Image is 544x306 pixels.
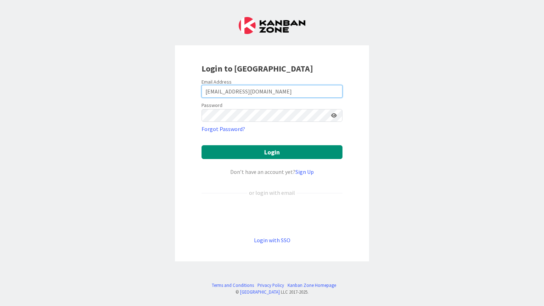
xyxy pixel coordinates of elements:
[202,102,222,109] label: Password
[240,289,280,295] a: [GEOGRAPHIC_DATA]
[247,188,297,197] div: or login with email
[239,17,305,34] img: Kanban Zone
[202,145,342,159] button: Login
[208,289,336,295] div: © LLC 2017- 2025 .
[295,168,314,175] a: Sign Up
[212,282,254,289] a: Terms and Conditions
[288,282,336,289] a: Kanban Zone Homepage
[198,209,346,224] iframe: Sign in with Google Button
[202,125,245,133] a: Forgot Password?
[202,79,232,85] label: Email Address
[257,282,284,289] a: Privacy Policy
[202,168,342,176] div: Don’t have an account yet?
[254,237,290,244] a: Login with SSO
[202,63,313,74] b: Login to [GEOGRAPHIC_DATA]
